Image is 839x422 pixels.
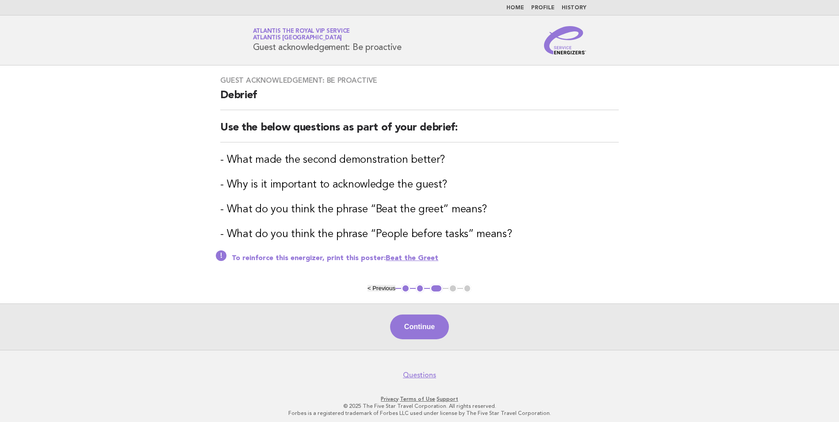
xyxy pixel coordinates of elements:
[386,255,438,262] a: Beat the Greet
[232,254,619,263] p: To reinforce this energizer, print this poster:
[390,315,449,339] button: Continue
[149,410,690,417] p: Forbes is a registered trademark of Forbes LLC used under license by The Five Star Travel Corpora...
[368,285,395,292] button: < Previous
[220,76,619,85] h3: Guest acknowledgement: Be proactive
[220,227,619,242] h3: - What do you think the phrase “People before tasks” means?
[562,5,586,11] a: History
[506,5,524,11] a: Home
[430,284,443,293] button: 3
[400,396,435,402] a: Terms of Use
[531,5,555,11] a: Profile
[220,121,619,142] h2: Use the below questions as part of your debrief:
[253,28,350,41] a: Atlantis the Royal VIP ServiceAtlantis [GEOGRAPHIC_DATA]
[220,178,619,192] h3: - Why is it important to acknowledge the guest?
[416,284,425,293] button: 2
[437,396,458,402] a: Support
[220,88,619,110] h2: Debrief
[544,26,586,54] img: Service Energizers
[253,35,342,41] span: Atlantis [GEOGRAPHIC_DATA]
[401,284,410,293] button: 1
[403,371,436,380] a: Questions
[220,203,619,217] h3: - What do you think the phrase “Beat the greet” means?
[381,396,398,402] a: Privacy
[253,29,402,52] h1: Guest acknowledgement: Be proactive
[149,403,690,410] p: © 2025 The Five Star Travel Corporation. All rights reserved.
[220,153,619,167] h3: - What made the second demonstration better?
[149,395,690,403] p: · ·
